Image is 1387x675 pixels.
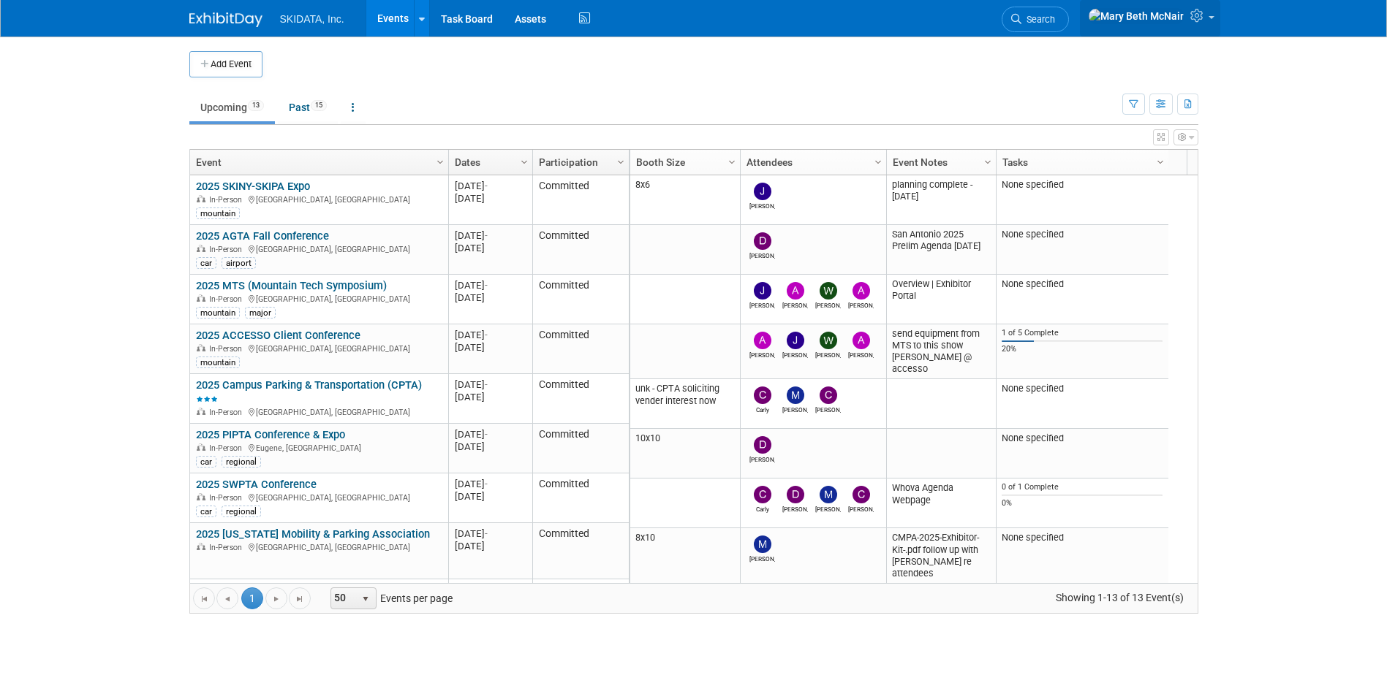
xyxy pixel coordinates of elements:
span: Column Settings [1154,156,1166,168]
img: In-Person Event [197,294,205,302]
img: Mary Beth McNair [1088,8,1184,24]
div: [DATE] [455,540,526,552]
div: Damon Kessler [782,503,808,513]
td: Committed [532,275,629,324]
span: In-Person [209,195,246,205]
div: None specified [1002,278,1163,290]
div: major [245,307,276,319]
a: Column Settings [870,150,886,172]
span: Column Settings [872,156,884,168]
span: Column Settings [615,156,627,168]
div: Malloy Pohrer [749,553,775,562]
div: [GEOGRAPHIC_DATA], [GEOGRAPHIC_DATA] [196,541,442,553]
div: None specified [1002,229,1163,240]
img: Malloy Pohrer [787,386,804,404]
div: 20% [1002,344,1163,354]
div: Andreas Kranabetter [848,349,874,359]
a: Column Settings [613,150,629,172]
img: In-Person Event [197,543,205,550]
img: Damon Kessler [754,436,771,454]
span: - [485,429,488,440]
td: send equipment from MTS to this show [PERSON_NAME] @ accesso [886,324,996,380]
img: In-Person Event [197,493,205,500]
div: 0 of 1 Complete [1002,482,1163,492]
td: 10x10 [630,429,740,478]
img: John Keefe [754,183,771,200]
div: 0% [1002,498,1163,508]
span: 50 [331,588,356,609]
span: In-Person [209,408,246,417]
div: 1 of 5 Complete [1002,328,1163,338]
img: John Keefe [754,282,771,300]
td: San Antonio 2025 Prelim Agenda [DATE] [886,225,996,275]
a: Column Settings [724,150,740,172]
td: Whova Agenda Webpage [886,478,996,528]
span: SKIDATA, Inc. [280,13,344,25]
img: Carly Jansen [754,486,771,503]
span: select [360,593,371,605]
span: 15 [311,100,327,111]
img: In-Person Event [197,344,205,351]
a: 2025 MTS (Mountain Tech Symposium) [196,279,387,292]
td: Committed [532,225,629,275]
div: Carly Jansen [749,503,775,513]
div: Damon Kessler [749,454,775,463]
div: car [196,506,216,517]
div: [DATE] [455,242,526,254]
img: Carly Jansen [754,386,771,404]
span: 1 [241,587,263,609]
span: - [485,379,488,390]
a: Booth Size [636,150,730,175]
span: In-Person [209,493,246,503]
div: mountain [196,207,240,219]
span: Go to the last page [294,593,306,605]
span: - [485,280,488,291]
div: [DATE] [455,478,526,490]
a: Go to the next page [265,587,287,609]
div: [DATE] [455,391,526,403]
img: In-Person Event [197,443,205,451]
td: Committed [532,175,629,225]
img: ExhibitDay [189,12,262,27]
img: In-Person Event [197,195,205,202]
a: 2025 PIPTA Conference & Expo [196,428,345,441]
td: 8x6 [630,175,740,225]
div: [GEOGRAPHIC_DATA], [GEOGRAPHIC_DATA] [196,405,442,418]
div: airport [222,257,256,269]
span: 13 [248,100,264,111]
a: Past15 [278,94,338,121]
img: Malloy Pohrer [754,535,771,553]
a: Go to the previous page [216,587,238,609]
td: Committed [532,424,629,473]
a: Column Settings [980,150,996,172]
span: Column Settings [982,156,994,168]
div: [DATE] [455,291,526,304]
img: Christopher Archer [820,386,837,404]
div: [DATE] [455,341,526,354]
a: Participation [539,150,619,175]
div: mountain [196,356,240,368]
img: Damon Kessler [787,486,804,503]
div: regional [222,506,261,517]
div: None specified [1002,179,1163,191]
div: car [196,257,216,269]
td: Committed [532,374,629,424]
span: - [485,329,488,340]
div: Christopher Archer [848,503,874,513]
img: In-Person Event [197,408,205,415]
div: [DATE] [455,490,526,503]
span: - [485,528,488,539]
a: Dates [455,150,523,175]
td: planning complete - [DATE] [886,175,996,225]
a: Event Notes [893,150,986,175]
span: Go to the next page [271,593,282,605]
div: Wesley Martin [815,349,841,359]
div: [DATE] [455,329,526,341]
a: Attendees [747,150,877,175]
td: Committed [532,473,629,523]
div: None specified [1002,432,1163,444]
img: Andy Shenberger [787,282,804,300]
span: In-Person [209,245,246,254]
div: John Keefe [749,300,775,309]
span: - [485,230,488,241]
